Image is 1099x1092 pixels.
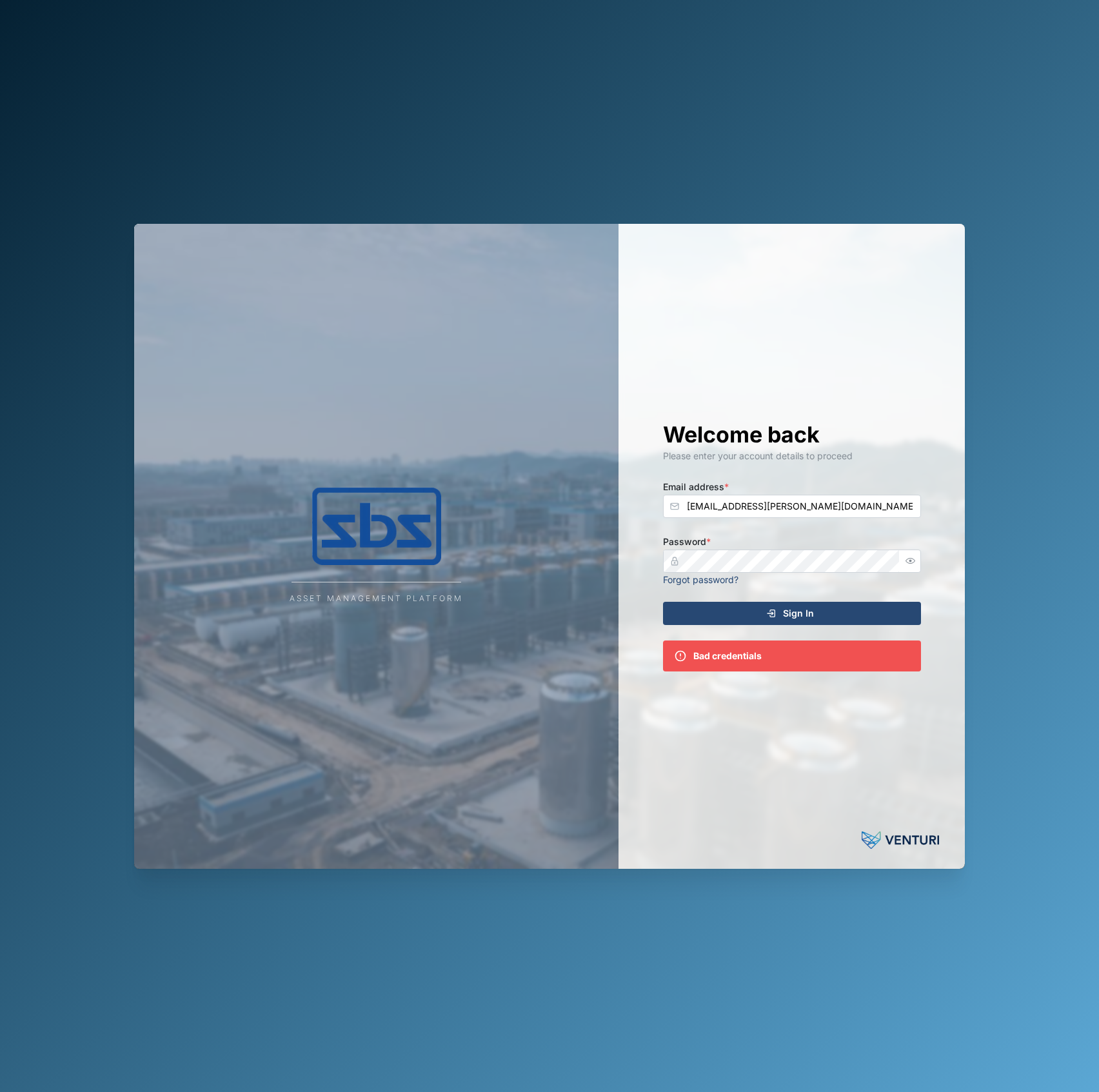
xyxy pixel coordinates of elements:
button: Sign In [663,602,921,625]
a: Forgot password? [663,574,738,585]
label: Password [663,535,711,549]
h1: Welcome back [663,421,921,449]
label: Email address [663,480,729,494]
div: Bad credentials [693,649,762,663]
img: Company Logo [248,488,506,565]
input: Enter your email [663,495,921,518]
div: Please enter your account details to proceed [663,449,921,463]
span: Sign In [783,602,814,624]
div: Asset Management Platform [290,593,463,605]
img: Powered by: Venturi [862,828,939,853]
